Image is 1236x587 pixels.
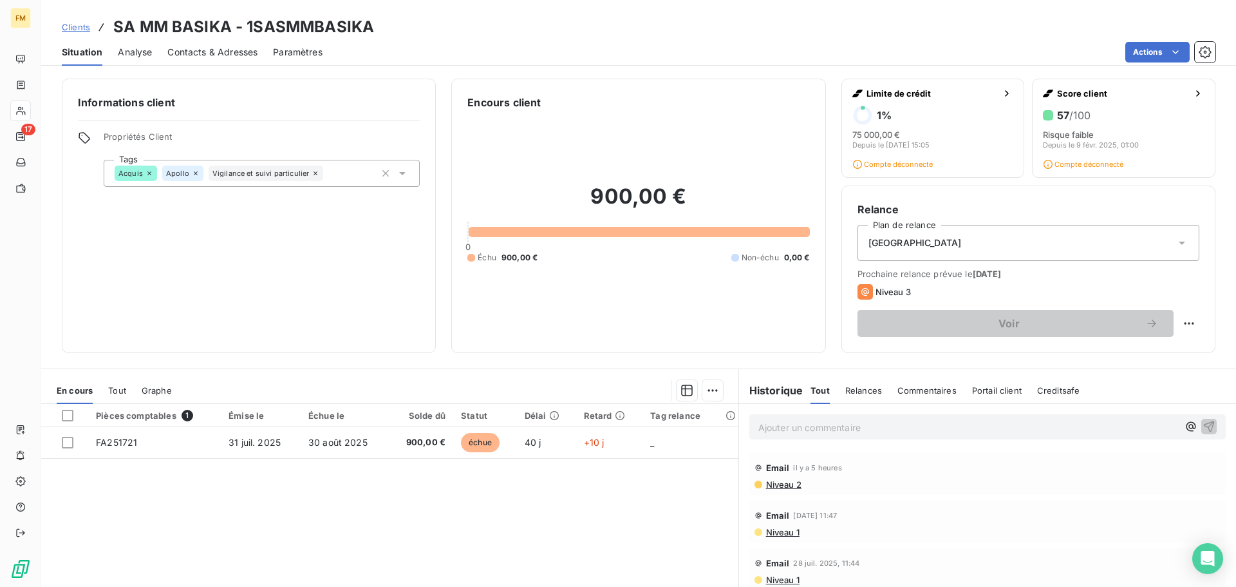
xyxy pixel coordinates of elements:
[323,168,333,179] input: Ajouter une valeur
[467,184,809,222] h2: 900,00 €
[108,385,126,396] span: Tout
[10,8,31,28] div: FM
[104,131,420,149] span: Propriétés Client
[397,410,446,421] div: Solde dû
[766,463,790,473] span: Email
[866,88,997,99] span: Limite de crédit
[212,169,310,177] span: Vigilance et suivi particulier
[501,252,538,264] span: 900,00 €
[897,385,957,396] span: Commentaires
[810,385,830,396] span: Tout
[96,410,213,421] div: Pièces comptables
[308,437,368,448] span: 30 août 2025
[461,433,500,452] span: échue
[21,124,35,135] span: 17
[478,252,496,264] span: Échu
[166,169,189,177] span: Apollo
[142,385,172,396] span: Graphe
[650,410,730,421] div: Tag relance
[113,15,374,39] h3: SA MM BASIKA - 1SASMMBASIKA
[584,437,604,448] span: +10 j
[765,479,801,490] span: Niveau 2
[852,141,930,149] span: Depuis le [DATE] 15:05
[793,512,837,519] span: [DATE] 11:47
[765,527,800,537] span: Niveau 1
[1043,130,1094,140] span: Risque faible
[57,385,93,396] span: En cours
[857,202,1199,217] h6: Relance
[182,410,193,421] span: 1
[62,21,90,34] a: Clients
[118,46,152,59] span: Analyse
[62,22,90,32] span: Clients
[525,437,541,448] span: 40 j
[78,95,420,110] h6: Informations client
[650,437,654,448] span: _
[397,436,446,449] span: 900,00 €
[584,410,635,421] div: Retard
[784,252,810,264] span: 0,00 €
[10,559,31,579] img: Logo LeanPay
[852,130,900,140] span: 75 000,00 €
[1057,88,1188,99] span: Score client
[465,242,471,252] span: 0
[857,269,1199,279] span: Prochaine relance prévue le
[229,437,281,448] span: 31 juil. 2025
[96,437,137,448] span: FA251721
[766,558,790,568] span: Email
[877,109,892,122] h6: 1 %
[793,559,859,567] span: 28 juil. 2025, 11:44
[1032,79,1215,178] button: Score client57/100Risque faibleDepuis le 9 févr. 2025, 01:00Compte déconnecté
[62,46,102,59] span: Situation
[118,169,143,177] span: Acquis
[1037,385,1080,396] span: Creditsafe
[1043,159,1123,169] span: Compte déconnecté
[868,236,962,249] span: [GEOGRAPHIC_DATA]
[793,464,841,472] span: il y a 5 heures
[273,46,323,59] span: Paramètres
[742,252,779,264] span: Non-échu
[167,46,257,59] span: Contacts & Adresses
[461,410,509,421] div: Statut
[229,410,293,421] div: Émise le
[1043,141,1139,149] span: Depuis le 9 févr. 2025, 01:00
[525,410,568,421] div: Délai
[765,575,800,585] span: Niveau 1
[1069,109,1091,122] span: /100
[841,79,1025,178] button: Limite de crédit1%75 000,00 €Depuis le [DATE] 15:05Compte déconnecté
[308,410,381,421] div: Échue le
[857,310,1174,337] button: Voir
[972,385,1022,396] span: Portail client
[852,159,933,169] span: Compte déconnecté
[1125,42,1190,63] button: Actions
[973,269,1002,279] span: [DATE]
[739,383,803,398] h6: Historique
[873,318,1145,329] span: Voir
[1192,543,1223,574] div: Open Intercom Messenger
[1057,109,1091,122] h6: 57
[766,510,790,521] span: Email
[467,95,541,110] h6: Encours client
[845,385,882,396] span: Relances
[876,287,911,297] span: Niveau 3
